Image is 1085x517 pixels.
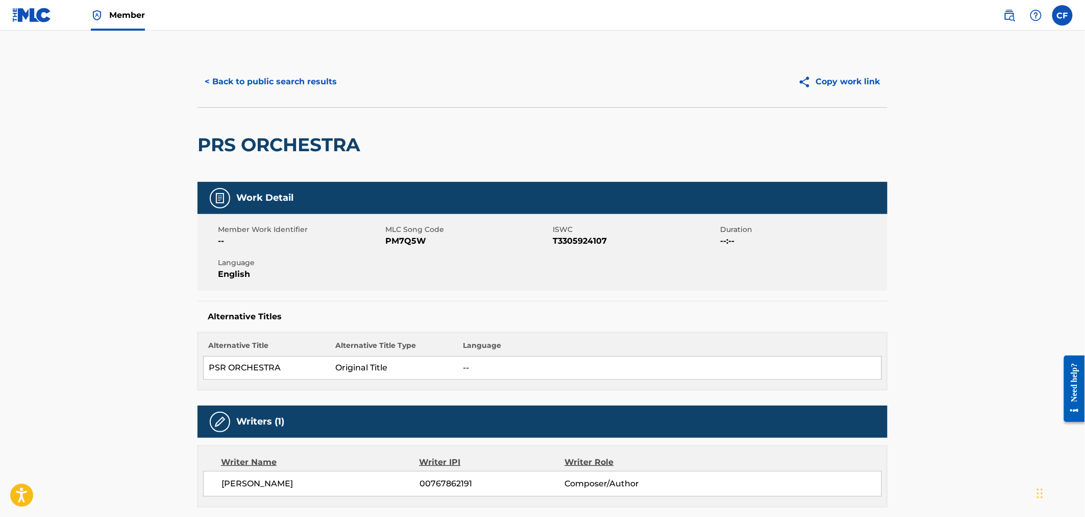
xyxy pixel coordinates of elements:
iframe: Resource Center [1056,347,1085,430]
img: Work Detail [214,192,226,204]
span: -- [218,235,383,247]
th: Language [458,340,882,357]
div: Writer IPI [420,456,565,468]
h5: Writers (1) [236,416,284,428]
h2: PRS ORCHESTRA [198,133,365,156]
div: Writer Role [564,456,697,468]
span: PM7Q5W [385,235,550,247]
div: Drag [1037,478,1043,509]
span: Member [109,9,145,21]
div: Writer Name [221,456,420,468]
th: Alternative Title Type [331,340,458,357]
div: Help [1026,5,1046,26]
img: MLC Logo [12,8,52,22]
img: Copy work link [798,76,816,88]
img: Writers [214,416,226,428]
span: ISWC [553,224,718,235]
span: Composer/Author [564,478,697,490]
span: English [218,268,383,280]
h5: Work Detail [236,192,293,204]
span: --:-- [720,235,885,247]
td: -- [458,357,882,380]
span: MLC Song Code [385,224,550,235]
img: search [1003,9,1016,21]
td: PSR ORCHESTRA [204,357,331,380]
button: < Back to public search results [198,69,344,95]
th: Alternative Title [204,340,331,357]
span: 00767862191 [420,478,564,490]
span: [PERSON_NAME] [221,478,420,490]
img: Top Rightsholder [91,9,103,21]
iframe: Chat Widget [1034,468,1085,517]
a: Public Search [999,5,1020,26]
img: help [1030,9,1042,21]
span: Member Work Identifier [218,224,383,235]
span: T3305924107 [553,235,718,247]
td: Original Title [331,357,458,380]
div: User Menu [1052,5,1073,26]
span: Language [218,257,383,268]
h5: Alternative Titles [208,312,877,322]
span: Duration [720,224,885,235]
button: Copy work link [791,69,887,95]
